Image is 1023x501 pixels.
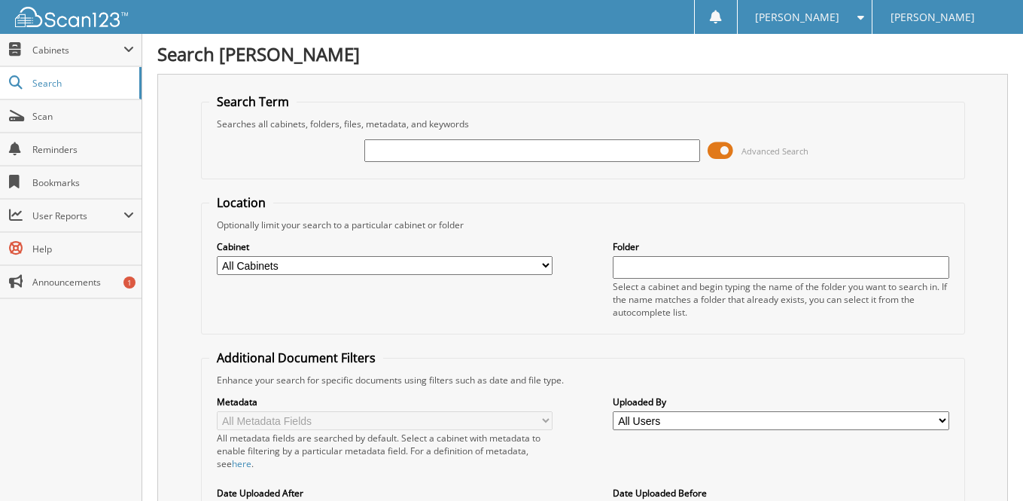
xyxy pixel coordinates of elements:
span: Scan [32,110,134,123]
div: Optionally limit your search to a particular cabinet or folder [209,218,957,231]
legend: Location [209,194,273,211]
label: Date Uploaded After [217,487,553,499]
legend: Additional Document Filters [209,350,383,366]
label: Metadata [217,396,553,408]
span: Advanced Search [741,145,808,157]
label: Uploaded By [613,396,949,408]
span: Bookmarks [32,176,134,189]
label: Cabinet [217,240,553,253]
span: Search [32,77,132,90]
span: [PERSON_NAME] [755,13,839,22]
span: Cabinets [32,44,123,57]
label: Date Uploaded Before [613,487,949,499]
span: User Reports [32,209,123,222]
span: Reminders [32,143,134,156]
div: Searches all cabinets, folders, files, metadata, and keywords [209,118,957,130]
span: Announcements [32,276,134,289]
div: 1 [123,276,135,289]
img: scan123-logo-white.svg [15,7,128,27]
h1: Search [PERSON_NAME] [157,41,1008,66]
a: here [232,457,251,470]
div: All metadata fields are searched by default. Select a cabinet with metadata to enable filtering b... [217,432,553,470]
legend: Search Term [209,93,297,110]
div: Select a cabinet and begin typing the name of the folder you want to search in. If the name match... [613,280,949,319]
div: Enhance your search for specific documents using filters such as date and file type. [209,374,957,386]
label: Folder [613,240,949,253]
span: Help [32,243,134,255]
span: [PERSON_NAME] [891,13,975,22]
